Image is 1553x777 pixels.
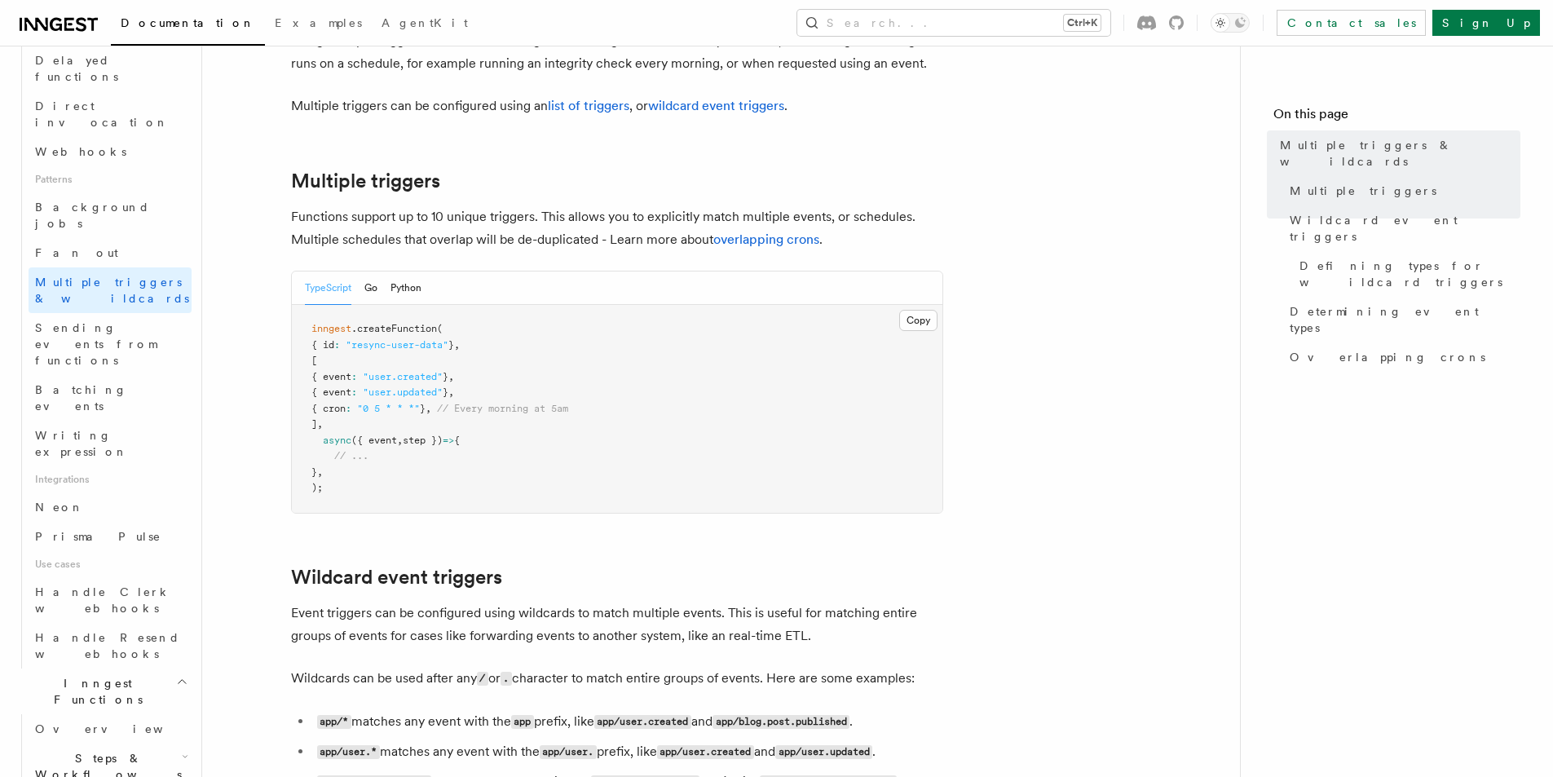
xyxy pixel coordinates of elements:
span: Defining types for wildcard triggers [1299,258,1520,290]
span: ); [311,482,323,493]
span: , [317,418,323,430]
code: app/blog.post.published [713,715,849,729]
span: Overlapping crons [1290,349,1485,365]
span: // ... [334,450,368,461]
span: Background jobs [35,201,150,230]
span: { cron [311,403,346,414]
a: Background jobs [29,192,192,238]
span: Direct invocation [35,99,169,129]
span: Prisma Pulse [35,530,161,543]
span: } [443,386,448,398]
button: Go [364,272,377,305]
a: Multiple triggers [291,170,440,192]
p: Using multiple triggers is useful for running the same logic for a wide array of events, or ensur... [291,29,943,75]
code: . [501,672,512,686]
span: => [443,435,454,446]
a: Fan out [29,238,192,267]
a: Webhooks [29,137,192,166]
button: Copy [899,310,938,331]
span: , [454,339,460,351]
span: .createFunction [351,323,437,334]
li: matches any event with the prefix, like and . [312,740,943,764]
a: Writing expression [29,421,192,466]
span: : [334,339,340,351]
button: Search...Ctrl+K [797,10,1110,36]
a: Handle Resend webhooks [29,623,192,669]
a: AgentKit [372,5,478,44]
span: Batching events [35,383,127,413]
span: { event [311,371,351,382]
code: app/user. [540,745,597,759]
span: ] [311,418,317,430]
a: Overview [29,714,192,744]
a: Wildcard event triggers [1283,205,1520,251]
code: / [477,672,488,686]
a: Prisma Pulse [29,522,192,551]
a: Multiple triggers [1283,176,1520,205]
span: } [311,466,317,478]
span: Neon [35,501,84,514]
a: wildcard event triggers [648,98,784,113]
h4: On this page [1273,104,1520,130]
span: , [397,435,403,446]
code: app/user.* [317,745,380,759]
a: Multiple triggers & wildcards [29,267,192,313]
a: Delayed functions [29,46,192,91]
span: Multiple triggers [1290,183,1436,199]
span: { id [311,339,334,351]
a: Documentation [111,5,265,46]
code: app [511,715,534,729]
span: , [317,466,323,478]
span: Overview [35,722,203,735]
a: Defining types for wildcard triggers [1293,251,1520,297]
button: Toggle dark mode [1211,13,1250,33]
span: , [448,371,454,382]
span: Multiple triggers & wildcards [1280,137,1520,170]
code: app/* [317,715,351,729]
span: Handle Clerk webhooks [35,585,171,615]
span: { [454,435,460,446]
a: Multiple triggers & wildcards [1273,130,1520,176]
span: Writing expression [35,429,128,458]
span: { event [311,386,351,398]
span: "resync-user-data" [346,339,448,351]
span: Documentation [121,16,255,29]
span: async [323,435,351,446]
span: } [443,371,448,382]
span: Wildcard event triggers [1290,212,1520,245]
span: "user.updated" [363,386,443,398]
a: Overlapping crons [1283,342,1520,372]
span: // Every morning at 5am [437,403,568,414]
span: AgentKit [382,16,468,29]
code: app/user.updated [775,745,872,759]
a: list of triggers [548,98,629,113]
a: Determining event types [1283,297,1520,342]
span: } [448,339,454,351]
li: matches any event with the prefix, like and . [312,710,943,734]
p: Wildcards can be used after any or character to match entire groups of events. Here are some exam... [291,667,943,691]
a: Wildcard event triggers [291,566,502,589]
span: Handle Resend webhooks [35,631,180,660]
span: Fan out [35,246,118,259]
button: Python [390,272,421,305]
button: Inngest Functions [13,669,192,714]
span: Patterns [29,166,192,192]
span: Delayed functions [35,54,118,83]
span: } [420,403,426,414]
span: Examples [275,16,362,29]
a: Examples [265,5,372,44]
span: , [426,403,431,414]
span: Determining event types [1290,303,1520,336]
kbd: Ctrl+K [1064,15,1101,31]
span: [ [311,355,317,366]
button: TypeScript [305,272,351,305]
a: Handle Clerk webhooks [29,577,192,623]
a: Direct invocation [29,91,192,137]
a: Batching events [29,375,192,421]
span: Webhooks [35,145,126,158]
span: : [346,403,351,414]
span: : [351,371,357,382]
span: "user.created" [363,371,443,382]
a: overlapping crons [713,232,819,247]
a: Contact sales [1277,10,1426,36]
